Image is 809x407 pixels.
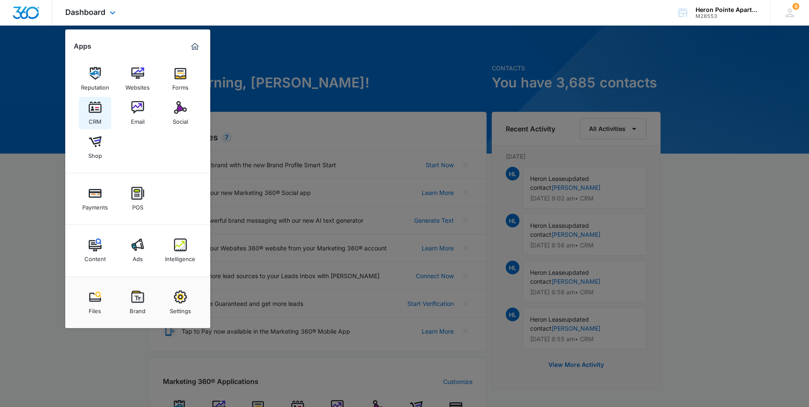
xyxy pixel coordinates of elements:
[792,3,799,10] div: notifications count
[164,97,197,129] a: Social
[132,200,143,211] div: POS
[172,80,188,91] div: Forms
[79,131,111,163] a: Shop
[133,251,143,262] div: Ads
[696,6,758,13] div: account name
[88,148,102,159] div: Shop
[79,183,111,215] a: Payments
[164,286,197,319] a: Settings
[792,3,799,10] span: 9
[188,40,202,53] a: Marketing 360® Dashboard
[79,286,111,319] a: Files
[122,234,154,267] a: Ads
[65,8,105,17] span: Dashboard
[696,13,758,19] div: account id
[84,251,106,262] div: Content
[81,80,109,91] div: Reputation
[79,234,111,267] a: Content
[79,97,111,129] a: CRM
[89,303,101,314] div: Files
[164,63,197,95] a: Forms
[173,114,188,125] div: Social
[74,42,91,50] h2: Apps
[79,63,111,95] a: Reputation
[122,97,154,129] a: Email
[170,303,191,314] div: Settings
[131,114,145,125] div: Email
[122,63,154,95] a: Websites
[82,200,108,211] div: Payments
[130,303,145,314] div: Brand
[122,286,154,319] a: Brand
[165,251,195,262] div: Intelligence
[89,114,101,125] div: CRM
[125,80,150,91] div: Websites
[164,234,197,267] a: Intelligence
[122,183,154,215] a: POS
